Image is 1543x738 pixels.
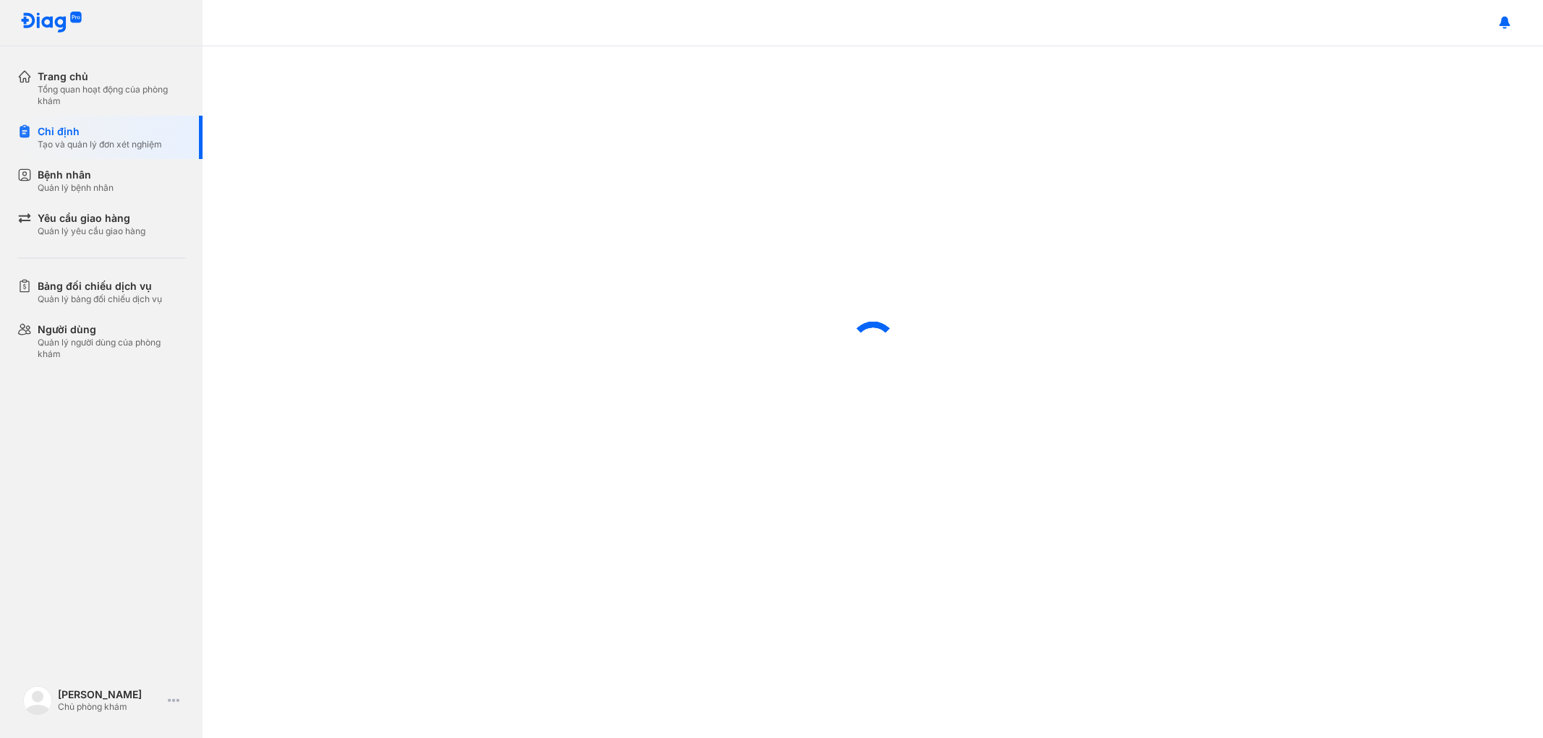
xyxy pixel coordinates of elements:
div: Bệnh nhân [38,168,114,182]
div: Bảng đối chiếu dịch vụ [38,279,162,293]
div: Quản lý bảng đối chiếu dịch vụ [38,293,162,305]
div: Người dùng [38,322,185,337]
div: Tạo và quản lý đơn xét nghiệm [38,139,162,150]
div: Chỉ định [38,124,162,139]
div: Yêu cầu giao hàng [38,211,145,226]
img: logo [23,686,52,715]
div: Quản lý người dùng của phòng khám [38,337,185,360]
div: Tổng quan hoạt động của phòng khám [38,84,185,107]
img: logo [20,12,82,34]
div: Quản lý yêu cầu giao hàng [38,226,145,237]
div: Chủ phòng khám [58,701,162,713]
div: Quản lý bệnh nhân [38,182,114,194]
div: Trang chủ [38,69,185,84]
div: [PERSON_NAME] [58,688,162,701]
